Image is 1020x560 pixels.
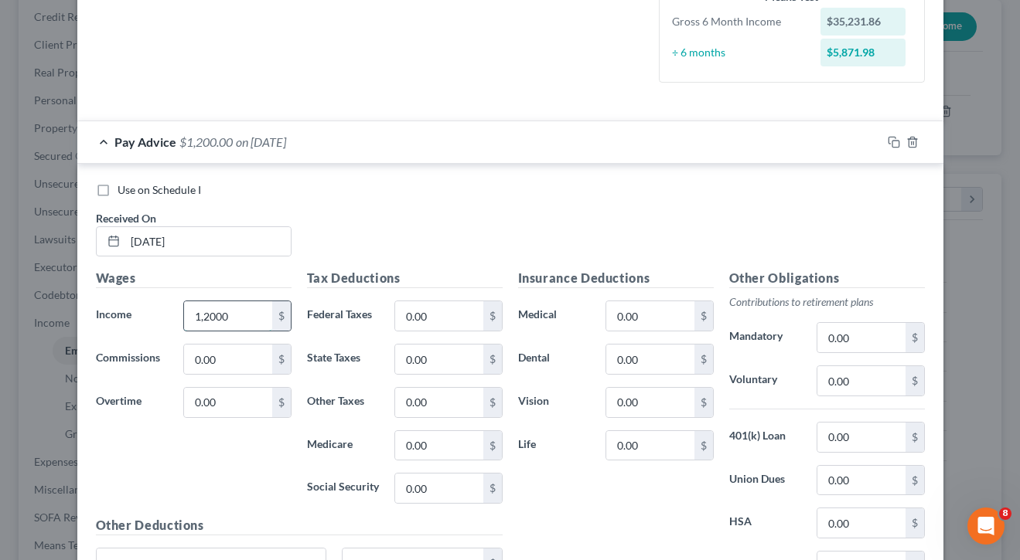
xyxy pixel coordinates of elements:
label: Federal Taxes [299,300,387,331]
input: 0.00 [184,301,271,331]
div: $ [906,466,924,495]
input: 0.00 [817,466,905,495]
input: 0.00 [606,301,694,331]
div: $ [906,508,924,538]
label: Union Dues [722,465,810,496]
input: 0.00 [817,508,905,538]
div: ÷ 6 months [664,45,814,60]
input: 0.00 [817,366,905,395]
div: $ [906,366,924,395]
div: $ [272,301,291,331]
input: 0.00 [395,431,483,460]
label: State Taxes [299,344,387,375]
input: 0.00 [606,431,694,460]
input: 0.00 [606,344,694,374]
div: $35,231.86 [820,8,906,36]
label: Medical [510,300,599,331]
h5: Insurance Deductions [518,269,714,288]
input: 0.00 [395,344,483,374]
span: Pay Advice [114,134,176,149]
label: Dental [510,344,599,375]
div: $ [483,388,502,417]
div: $ [483,431,502,460]
div: $5,871.98 [820,39,906,66]
span: Income [96,307,131,321]
span: Use on Schedule I [118,183,201,196]
input: 0.00 [395,301,483,331]
h5: Wages [96,269,292,288]
label: HSA [722,507,810,538]
div: $ [694,431,713,460]
label: Other Taxes [299,387,387,418]
label: Medicare [299,430,387,461]
h5: Other Obligations [729,269,925,288]
h5: Tax Deductions [307,269,503,288]
input: 0.00 [606,388,694,417]
div: $ [483,344,502,374]
input: 0.00 [395,473,483,503]
div: $ [272,388,291,417]
label: Commissions [88,344,176,375]
input: MM/DD/YYYY [125,227,291,256]
input: 0.00 [184,388,271,417]
label: Mandatory [722,322,810,353]
input: 0.00 [184,344,271,374]
div: $ [906,423,924,452]
div: Gross 6 Month Income [664,14,814,29]
label: 401(k) Loan [722,422,810,453]
label: Overtime [88,387,176,418]
h5: Other Deductions [96,516,503,535]
div: $ [694,344,713,374]
label: Vision [510,387,599,418]
input: 0.00 [395,388,483,417]
label: Voluntary [722,365,810,396]
div: $ [694,301,713,331]
div: $ [483,301,502,331]
span: 8 [999,507,1011,520]
label: Life [510,430,599,461]
div: $ [694,388,713,417]
input: 0.00 [817,323,905,352]
span: Received On [96,212,156,225]
p: Contributions to retirement plans [729,294,925,310]
div: $ [906,323,924,352]
div: $ [483,473,502,503]
span: on [DATE] [236,134,286,149]
label: Social Security [299,473,387,504]
span: $1,200.00 [179,134,233,149]
iframe: Intercom live chat [967,507,1005,545]
input: 0.00 [817,423,905,452]
div: $ [272,344,291,374]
